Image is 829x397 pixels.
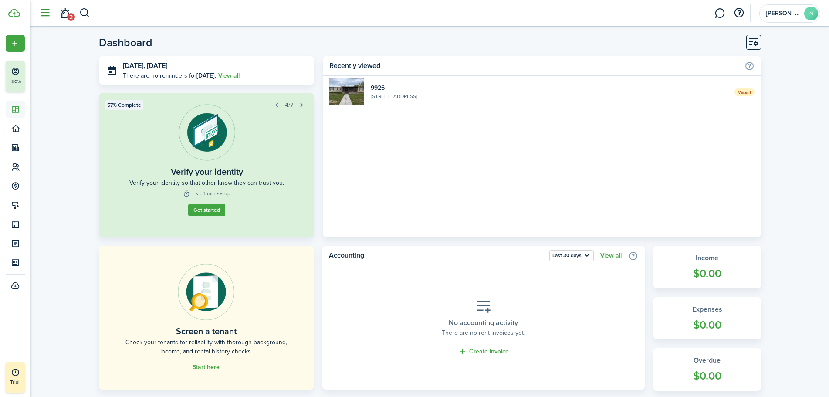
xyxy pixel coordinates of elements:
button: Open resource center [731,6,746,20]
a: Create invoice [458,347,509,357]
button: Customise [746,35,761,50]
a: Notifications [57,2,73,24]
widget-step-time: Est. 3 min setup [183,190,230,197]
home-placeholder-description: Check your tenants for reliability with thorough background, income, and rental history checks. [118,338,294,356]
button: Search [79,6,90,20]
span: 4/7 [285,101,293,110]
span: 57% Complete [107,101,141,109]
home-widget-title: Recently viewed [329,61,740,71]
button: Get started [188,204,225,216]
widget-stats-count: $0.00 [662,368,752,384]
button: Open sidebar [37,5,53,21]
button: Open menu [6,35,25,52]
button: Prev step [271,99,283,111]
widget-list-item-title: 9926 [371,83,727,92]
button: 50% [6,61,78,92]
home-widget-title: Accounting [329,250,545,261]
a: Expenses$0.00 [653,297,761,340]
b: [DATE] [196,71,215,80]
span: 2 [67,13,75,21]
placeholder-title: No accounting activity [449,318,518,328]
widget-stats-count: $0.00 [662,317,752,333]
button: Next step [295,99,308,111]
a: Start here [193,364,220,371]
a: View all [600,252,622,259]
img: Online payments [178,264,234,320]
widget-list-item-description: [STREET_ADDRESS] [371,92,727,100]
widget-stats-count: $0.00 [662,265,752,282]
header-page-title: Dashboard [99,37,152,48]
placeholder-description: There are no rent invoices yet. [442,328,525,337]
h3: [DATE], [DATE] [123,61,308,71]
a: Trial [6,362,25,393]
button: Open menu [549,250,594,261]
img: TenantCloud [8,9,20,17]
p: 50% [11,78,22,85]
avatar-text: N [804,7,818,20]
widget-stats-title: Income [662,253,752,263]
p: Trial [10,378,45,386]
span: Vacant [734,88,755,96]
span: Nicholas [766,10,801,17]
a: View all [218,71,240,80]
button: Last 30 days [549,250,594,261]
widget-stats-title: Overdue [662,355,752,366]
img: Verification [178,104,235,161]
a: Overdue$0.00 [653,348,761,391]
home-placeholder-title: Screen a tenant [176,325,237,338]
widget-step-description: Verify your identity so that other know they can trust you. [129,178,284,187]
a: Income$0.00 [653,246,761,288]
img: 1 [329,78,364,105]
widget-step-title: Verify your identity [170,165,243,178]
p: There are no reminders for . [123,71,216,80]
widget-stats-title: Expenses [662,304,752,315]
a: Messaging [711,2,728,24]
